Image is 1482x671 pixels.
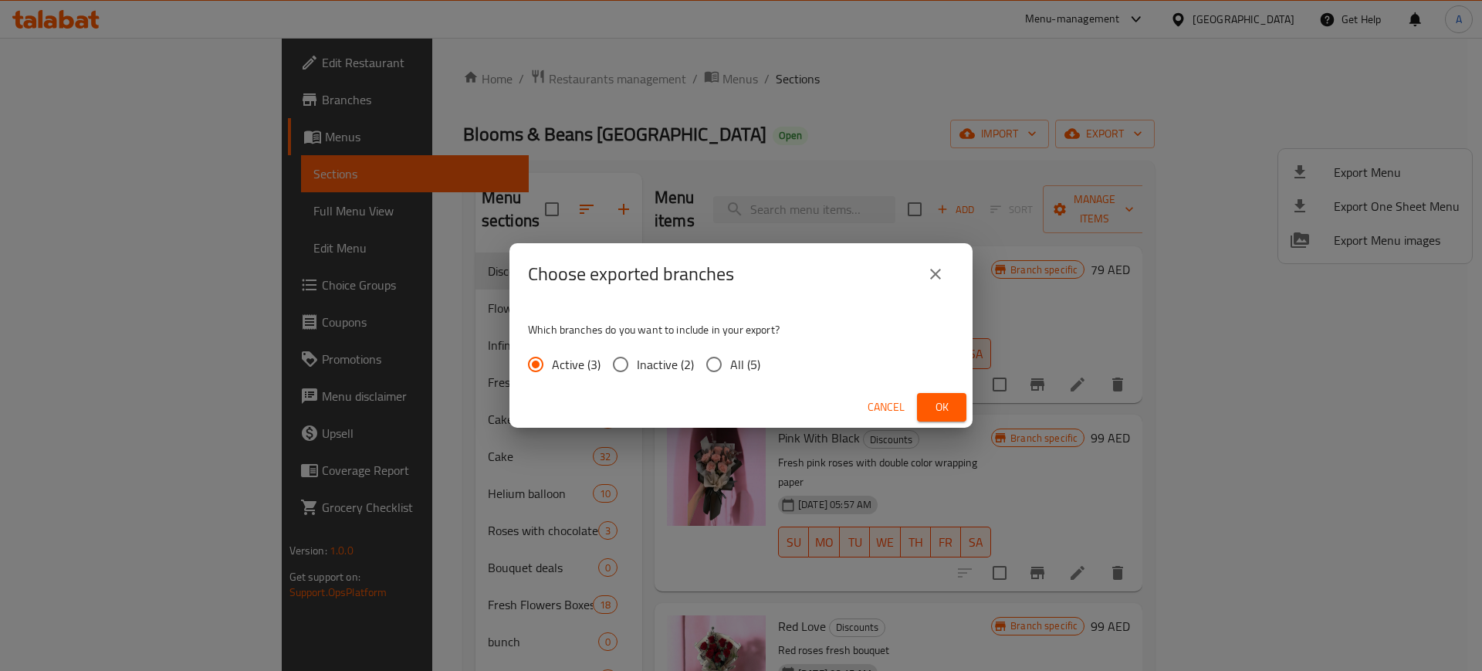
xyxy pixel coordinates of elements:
button: close [917,256,954,293]
span: Ok [929,398,954,417]
span: All (5) [730,355,760,374]
span: Inactive (2) [637,355,694,374]
span: Cancel [868,398,905,417]
span: Active (3) [552,355,601,374]
button: Ok [917,393,966,422]
h2: Choose exported branches [528,262,734,286]
button: Cancel [861,393,911,422]
p: Which branches do you want to include in your export? [528,322,954,337]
